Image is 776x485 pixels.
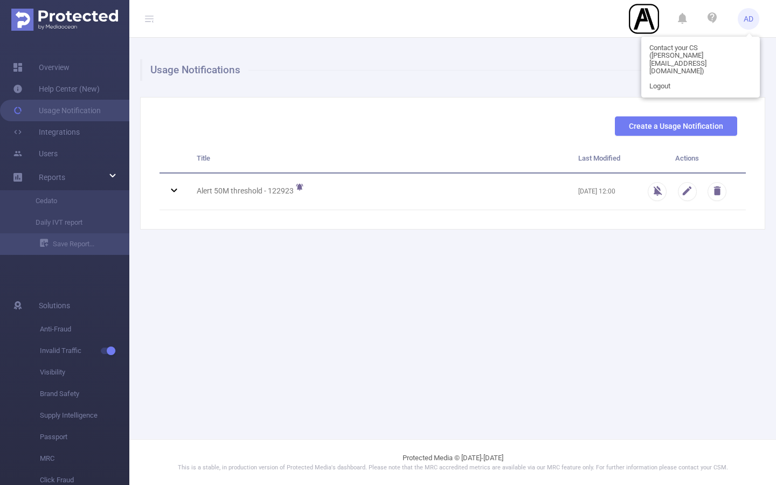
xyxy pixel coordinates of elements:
a: Users [13,143,58,164]
a: Help Center (New) [13,78,100,100]
a: Usage Notification [13,100,101,121]
span: Visibility [40,362,129,383]
a: Integrations [13,121,80,143]
span: Invalid Traffic [40,340,129,362]
span: Supply Intelligence [40,405,129,426]
span: Last Modified [578,154,620,162]
td: [DATE] 12:00 [570,174,629,210]
a: Logout [641,79,760,94]
button: Create a Usage Notification [615,116,737,136]
span: Alert 50M threshold - 122923 [197,187,294,195]
a: Contact your CS ([PERSON_NAME][EMAIL_ADDRESS][DOMAIN_NAME]) [641,40,760,79]
a: Overview [13,57,70,78]
span: Solutions [39,295,70,316]
span: Logout [649,82,670,90]
a: Cedato [22,190,116,212]
a: Daily IVT report [22,212,116,233]
a: Reports [39,167,65,188]
span: MRC [40,448,129,469]
span: Reports [39,173,65,182]
span: Passport [40,426,129,448]
span: Actions [675,154,699,162]
span: AD [744,8,753,30]
span: Anti-Fraud [40,318,129,340]
p: This is a stable, in production version of Protected Media's dashboard. Please note that the MRC ... [156,463,749,473]
span: Title [197,154,210,162]
a: Save Report... [40,233,129,255]
span: Brand Safety [40,383,129,405]
img: Protected Media [11,9,118,31]
h1: Usage Notifications [140,59,756,81]
footer: Protected Media © [DATE]-[DATE] [129,439,776,485]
